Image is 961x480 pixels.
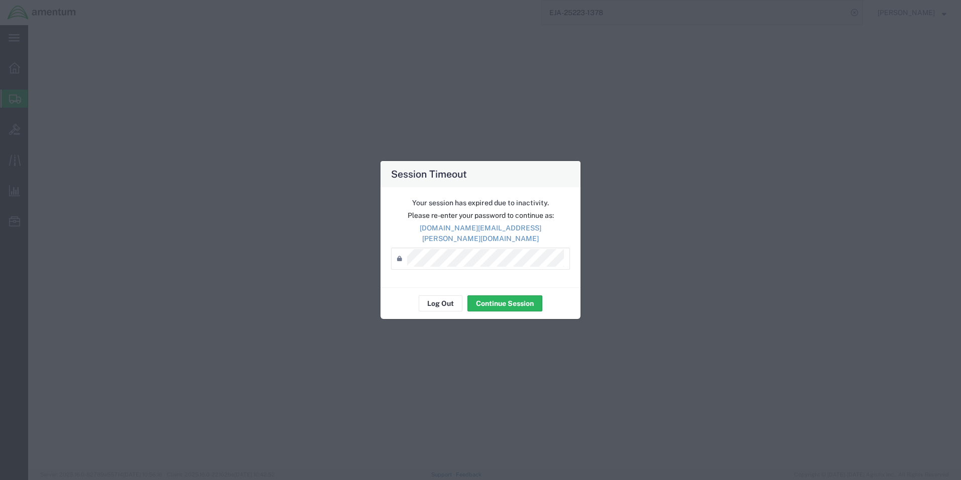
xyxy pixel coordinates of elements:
[419,295,462,311] button: Log Out
[467,295,542,311] button: Continue Session
[391,198,570,208] p: Your session has expired due to inactivity.
[391,210,570,221] p: Please re-enter your password to continue as:
[391,223,570,244] p: [DOMAIN_NAME][EMAIL_ADDRESS][PERSON_NAME][DOMAIN_NAME]
[391,167,467,181] h4: Session Timeout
